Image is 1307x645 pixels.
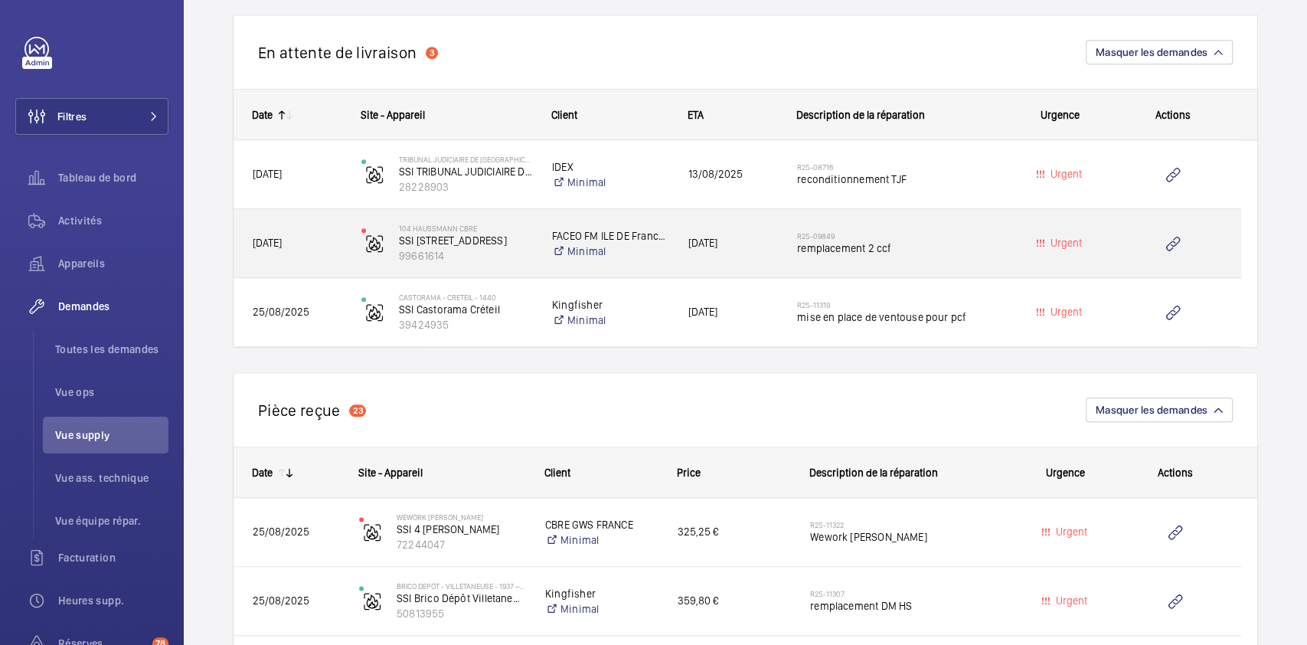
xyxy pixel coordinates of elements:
h2: En attente de livraison [258,43,417,62]
span: [DATE] [253,237,282,249]
span: Urgent [1053,525,1087,538]
span: Vue supply [55,427,168,443]
span: Vue ops [55,385,168,400]
span: remplacement DM HS [810,598,1002,614]
p: TRIBUNAL JUDICIAIRE DE [GEOGRAPHIC_DATA] [399,155,532,164]
h2: R25-09849 [797,231,995,241]
span: Tableau de bord [58,170,168,185]
h2: R25-11322 [810,520,1002,529]
img: fire_alarm.svg [365,234,384,253]
p: WeWork [PERSON_NAME] [397,512,525,522]
span: ETA [688,109,704,121]
span: 25/08/2025 [253,525,309,538]
span: Urgent [1047,168,1082,180]
a: Minimal [552,313,668,328]
span: Demandes [58,299,168,314]
p: SSI TRIBUNAL JUDICIAIRE DE [GEOGRAPHIC_DATA] [399,164,532,179]
img: fire_alarm.svg [365,165,384,184]
a: Minimal [552,175,668,190]
span: Urgence [1041,109,1080,121]
a: Minimal [545,601,658,617]
span: Masquer les demandes [1096,46,1207,58]
span: Wework [PERSON_NAME] [810,529,1002,545]
h2: Pièce reçue [258,401,340,420]
p: 72244047 [397,537,525,552]
span: 25/08/2025 [253,306,309,318]
span: Urgent [1047,306,1082,318]
a: Minimal [545,532,658,548]
h2: R25-11319 [797,300,995,309]
p: Kingfisher [545,586,658,601]
span: Description de la réparation [809,467,938,479]
span: 25/08/2025 [253,594,309,607]
img: fire_alarm.svg [365,303,384,322]
span: Vue équipe répar. [55,513,168,529]
span: Price [677,467,701,479]
span: Appareils [58,256,168,271]
p: IDEX [552,159,668,175]
p: SSI Brico Dépôt Villetaneuse [397,591,525,606]
span: [DATE] [688,237,717,249]
span: Site - Appareil [358,467,423,479]
span: Client [551,109,577,121]
p: 50813955 [397,606,525,621]
p: Brico Dépôt - VILLETANEUSE - 1937 – centre de coût P140100000 [397,581,525,591]
a: Minimal [552,244,668,259]
span: remplacement 2 ccf [797,241,995,256]
span: Toutes les demandes [55,342,168,357]
span: Vue ass. technique [55,470,168,486]
span: 359,80 € [678,592,790,610]
button: Masquer les demandes [1086,40,1233,64]
span: Site - Appareil [361,109,425,121]
p: SSI [STREET_ADDRESS] [399,233,532,248]
p: 99661614 [399,248,532,264]
span: Masquer les demandes [1096,404,1207,416]
p: SSI Castorama Créteil [399,302,532,317]
button: Masquer les demandes [1086,398,1233,422]
span: [DATE] [253,168,282,180]
span: reconditionnement TJF [797,172,995,187]
span: 325,25 € [678,523,790,541]
p: Kingfisher [552,297,668,313]
div: Date [252,109,273,121]
span: Urgence [1046,467,1085,479]
span: Heures supp. [58,593,168,608]
span: Description de la réparation [796,109,925,121]
span: Client [544,467,570,479]
p: 104 Haussmann CBRE [399,224,532,233]
span: Facturation [58,550,168,565]
span: Filtres [57,109,87,124]
span: Urgent [1047,237,1082,249]
span: Urgent [1053,594,1087,607]
p: Castorama - CRETEIL - 1440 [399,293,532,302]
button: Filtres [15,98,168,135]
img: fire_alarm.svg [363,523,381,542]
h2: R25-08716 [797,162,995,172]
span: 13/08/2025 [688,168,743,180]
span: [DATE] [688,306,717,318]
span: Activités [58,213,168,228]
div: 3 [426,47,438,59]
div: 23 [349,404,366,417]
p: CBRE GWS FRANCE [545,517,658,532]
img: fire_alarm.svg [363,592,381,611]
span: Actions [1158,467,1193,479]
p: 39424935 [399,317,532,332]
h2: R25-11307 [810,589,1002,598]
div: Date [252,467,273,479]
span: mise en place de ventouse pour pcf [797,309,995,325]
p: SSI 4 [PERSON_NAME] [397,522,525,537]
p: FACEO FM ILE DE France - Vinci Facilities SIP [552,228,668,244]
p: 28228903 [399,179,532,195]
span: Actions [1155,109,1191,121]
